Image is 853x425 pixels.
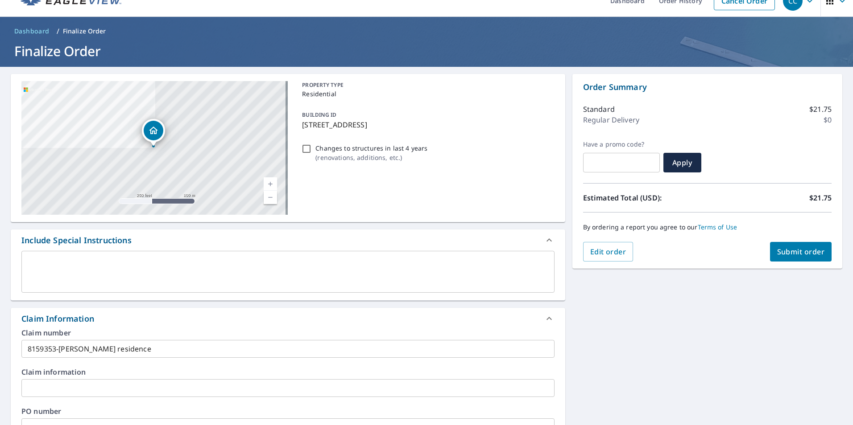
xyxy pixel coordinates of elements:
label: Claim information [21,368,555,376]
label: PO number [21,408,555,415]
p: PROPERTY TYPE [302,81,551,89]
a: Terms of Use [698,223,737,231]
p: By ordering a report you agree to our [583,223,832,231]
li: / [57,26,59,37]
p: $0 [824,114,832,125]
h1: Finalize Order [11,42,842,60]
div: Claim Information [11,308,565,329]
button: Edit order [583,242,634,262]
p: [STREET_ADDRESS] [302,119,551,130]
span: Edit order [590,247,626,257]
a: Dashboard [11,24,53,38]
p: Changes to structures in last 4 years [315,143,427,153]
p: Estimated Total (USD): [583,192,708,203]
div: Dropped pin, building 1, Residential property, 2212 Phonecia Ct Orlando, FL 32837 [142,119,165,147]
button: Apply [663,153,701,172]
p: Finalize Order [63,27,106,36]
div: Claim Information [21,313,94,325]
p: Order Summary [583,81,832,93]
p: $21.75 [809,104,832,114]
p: Regular Delivery [583,114,639,125]
nav: breadcrumb [11,24,842,38]
button: Submit order [770,242,832,262]
div: Include Special Instructions [21,234,132,246]
span: Dashboard [14,27,50,36]
p: $21.75 [809,192,832,203]
div: Include Special Instructions [11,229,565,251]
p: BUILDING ID [302,111,336,119]
span: Submit order [777,247,825,257]
a: Current Level 17, Zoom Out [264,191,277,204]
p: Standard [583,104,615,114]
a: Current Level 17, Zoom In [264,177,277,191]
span: Apply [671,158,694,168]
label: Have a promo code? [583,140,660,148]
label: Claim number [21,329,555,336]
p: Residential [302,89,551,98]
p: ( renovations, additions, etc. ) [315,153,427,162]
